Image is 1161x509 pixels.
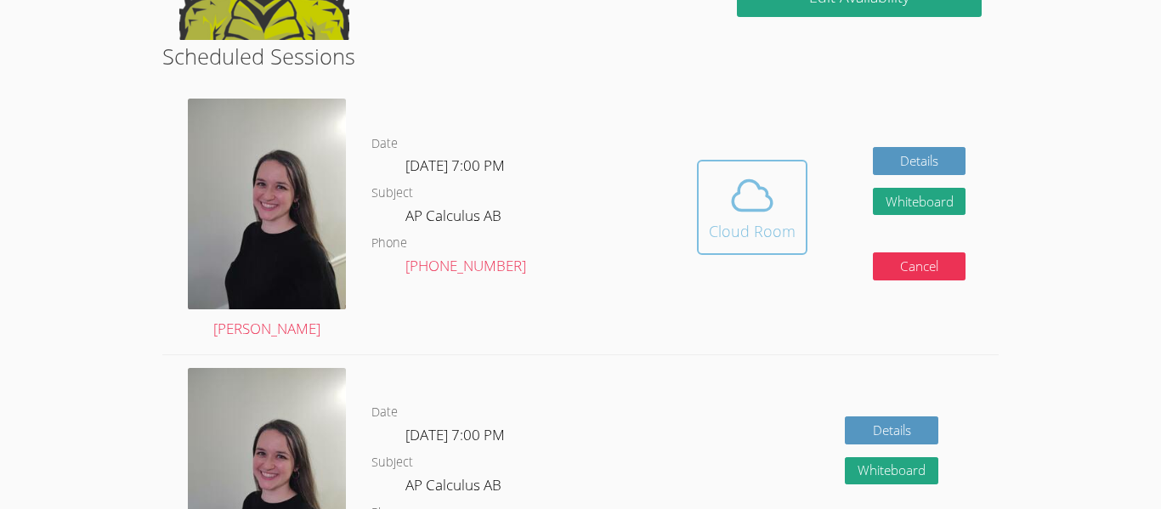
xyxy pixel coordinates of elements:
button: Whiteboard [845,457,938,485]
dt: Subject [371,452,413,473]
button: Cancel [873,252,966,280]
a: Details [845,416,938,444]
h2: Scheduled Sessions [162,40,999,72]
button: Whiteboard [873,188,966,216]
dt: Date [371,402,398,423]
dt: Date [371,133,398,155]
dt: Phone [371,233,407,254]
a: Details [873,147,966,175]
dd: AP Calculus AB [405,204,505,233]
button: Cloud Room [697,160,807,255]
span: [DATE] 7:00 PM [405,425,505,444]
dt: Subject [371,183,413,204]
span: [DATE] 7:00 PM [405,156,505,175]
dd: AP Calculus AB [405,473,505,502]
img: avatar.png [188,99,346,309]
a: [PHONE_NUMBER] [405,256,526,275]
div: Cloud Room [709,219,796,243]
a: [PERSON_NAME] [188,99,346,342]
